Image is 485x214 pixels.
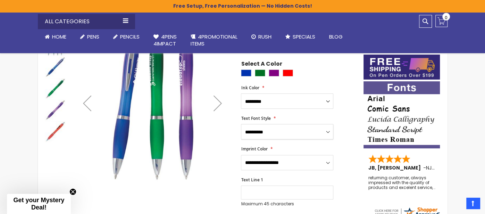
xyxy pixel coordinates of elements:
[45,56,66,77] div: Ion Translucent Logo Pens
[120,33,140,40] span: Pencils
[45,99,66,121] div: Ion Translucent Logo Pens
[241,69,251,76] div: Blue
[368,164,423,171] span: JB, [PERSON_NAME]
[7,194,71,214] div: Get your Mystery Deal!Close teaser
[241,85,259,91] span: Ink Color
[435,15,448,27] a: 0
[368,175,436,190] div: returning customer, always impressed with the quality of products and excelent service, will retu...
[244,29,278,44] a: Rush
[73,23,232,182] img: Ion Translucent Logo Pens
[363,55,440,80] img: Free shipping on orders over $199
[87,33,99,40] span: Pens
[293,33,315,40] span: Specials
[241,201,333,207] p: Maximum 45 characters
[38,14,135,29] div: All Categories
[241,177,263,183] span: Text Line 1
[184,29,244,52] a: 4PROMOTIONALITEMS
[45,121,66,142] div: Ion Translucent Logo Pens
[13,197,64,211] span: Get your Mystery Deal!
[466,198,480,209] a: Top
[73,13,101,193] div: Previous
[45,77,66,99] div: Ion Translucent Logo Pens
[241,115,270,121] span: Text Font Style
[191,33,237,47] span: 4PROMOTIONAL ITEMS
[445,14,448,21] span: 0
[45,78,66,99] img: Ion Translucent Logo Pens
[322,29,350,44] a: Blog
[45,121,66,142] img: Ion Translucent Logo Pens
[278,29,322,44] a: Specials
[241,60,282,69] span: Select A Color
[241,146,267,152] span: Imprint Color
[269,69,279,76] div: Purple
[52,33,66,40] span: Home
[363,81,440,148] img: font-personalization-examples
[153,33,177,47] span: 4Pens 4impact
[147,29,184,52] a: 4Pens4impact
[38,29,73,44] a: Home
[258,33,271,40] span: Rush
[45,100,66,121] img: Ion Translucent Logo Pens
[45,57,66,77] img: Ion Translucent Logo Pens
[423,164,484,171] span: - ,
[204,13,232,193] div: Next
[426,164,435,171] span: NJ
[283,69,293,76] div: Red
[69,188,76,195] button: Close teaser
[106,29,147,44] a: Pencils
[73,29,106,44] a: Pens
[255,69,265,76] div: Green
[329,33,343,40] span: Blog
